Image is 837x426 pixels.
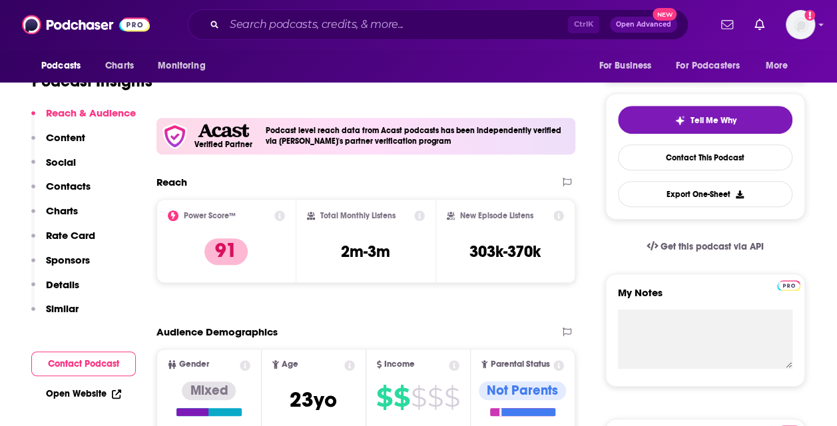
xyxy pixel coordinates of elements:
[589,53,668,79] button: open menu
[31,302,79,327] button: Similar
[148,53,222,79] button: open menu
[490,360,549,369] span: Parental Status
[716,13,738,36] a: Show notifications dropdown
[46,254,90,266] p: Sponsors
[31,229,95,254] button: Rate Card
[667,53,759,79] button: open menu
[31,351,136,376] button: Contact Podcast
[282,360,298,369] span: Age
[31,131,85,156] button: Content
[31,180,91,204] button: Contacts
[786,10,815,39] img: User Profile
[46,302,79,315] p: Similar
[188,9,689,40] div: Search podcasts, credits, & more...
[618,106,792,134] button: tell me why sparkleTell Me Why
[46,204,78,217] p: Charts
[384,360,415,369] span: Income
[156,325,278,338] h2: Audience Demographics
[777,280,800,291] img: Podchaser Pro
[636,230,774,263] a: Get this podcast via API
[376,387,392,408] span: $
[204,238,248,265] p: 91
[618,144,792,170] a: Contact This Podcast
[290,387,337,413] span: 23 yo
[786,10,815,39] span: Logged in as headlandconsultancy
[610,17,677,33] button: Open AdvancedNew
[179,360,209,369] span: Gender
[479,381,566,400] div: Not Parents
[46,388,121,399] a: Open Website
[804,10,815,21] svg: Add a profile image
[156,176,187,188] h2: Reach
[162,123,188,149] img: verfied icon
[31,254,90,278] button: Sponsors
[46,278,79,291] p: Details
[616,21,671,28] span: Open Advanced
[618,181,792,207] button: Export One-Sheet
[22,12,150,37] img: Podchaser - Follow, Share and Rate Podcasts
[618,286,792,310] label: My Notes
[46,106,136,119] p: Reach & Audience
[661,241,764,252] span: Get this podcast via API
[427,387,443,408] span: $
[749,13,770,36] a: Show notifications dropdown
[31,156,76,180] button: Social
[46,180,91,192] p: Contacts
[675,115,685,126] img: tell me why sparkle
[31,278,79,303] button: Details
[158,57,205,75] span: Monitoring
[105,57,134,75] span: Charts
[756,53,805,79] button: open menu
[460,211,533,220] h2: New Episode Listens
[777,278,800,291] a: Pro website
[599,57,651,75] span: For Business
[786,10,815,39] button: Show profile menu
[31,204,78,229] button: Charts
[766,57,788,75] span: More
[444,387,459,408] span: $
[676,57,740,75] span: For Podcasters
[46,229,95,242] p: Rate Card
[41,57,81,75] span: Podcasts
[394,387,410,408] span: $
[341,242,390,262] h3: 2m-3m
[224,14,568,35] input: Search podcasts, credits, & more...
[31,106,136,131] button: Reach & Audience
[46,156,76,168] p: Social
[182,381,236,400] div: Mixed
[32,53,98,79] button: open menu
[184,211,236,220] h2: Power Score™
[691,115,736,126] span: Tell Me Why
[194,140,252,148] h5: Verified Partner
[266,126,570,146] h4: Podcast level reach data from Acast podcasts has been independently verified via [PERSON_NAME]'s ...
[568,16,599,33] span: Ctrl K
[469,242,541,262] h3: 303k-370k
[653,8,677,21] span: New
[320,211,396,220] h2: Total Monthly Listens
[198,124,248,138] img: Acast
[46,131,85,144] p: Content
[97,53,142,79] a: Charts
[411,387,426,408] span: $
